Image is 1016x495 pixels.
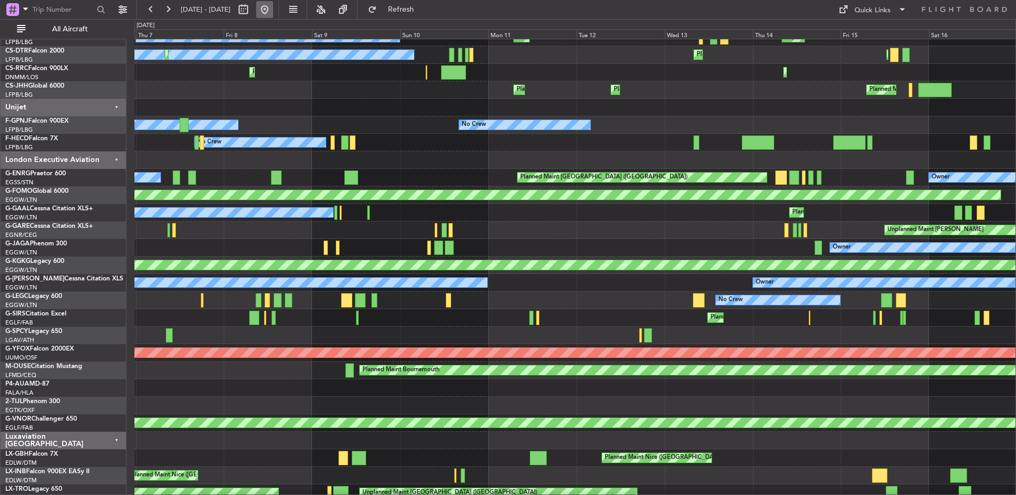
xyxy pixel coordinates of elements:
[5,231,37,239] a: EGNR/CEG
[5,468,26,475] span: LX-INB
[854,5,891,16] div: Quick Links
[932,169,950,185] div: Owner
[718,292,743,308] div: No Crew
[5,170,66,177] a: G-ENRGPraetor 600
[665,29,753,39] div: Wed 13
[5,206,30,212] span: G-GAAL
[5,328,62,335] a: G-SPCYLegacy 650
[520,169,688,185] div: Planned Maint [GEOGRAPHIC_DATA] ([GEOGRAPHIC_DATA])
[5,276,123,282] a: G-[PERSON_NAME]Cessna Citation XLS
[5,249,37,257] a: EGGW/LTN
[5,83,28,89] span: CS-JHH
[887,222,984,238] div: Unplanned Maint [PERSON_NAME]
[5,83,64,89] a: CS-JHHGlobal 6000
[756,275,774,291] div: Owner
[379,6,424,13] span: Refresh
[5,346,74,352] a: G-YFOXFalcon 2000EX
[5,56,33,64] a: LFPB/LBG
[252,64,390,80] div: Planned Maint Larnaca ([GEOGRAPHIC_DATA] Intl)
[5,451,58,457] a: LX-GBHFalcon 7X
[710,310,878,326] div: Planned Maint [GEOGRAPHIC_DATA] ([GEOGRAPHIC_DATA])
[833,240,851,255] div: Owner
[5,311,66,317] a: G-SIRSCitation Excel
[5,118,69,124] a: F-GPNJFalcon 900EX
[5,398,23,405] span: 2-TIJL
[5,38,33,46] a: LFPB/LBG
[5,389,33,397] a: FALA/HLA
[5,48,28,54] span: CS-DTR
[5,143,33,151] a: LFPB/LBG
[5,266,37,274] a: EGGW/LTN
[5,293,62,300] a: G-LEGCLegacy 600
[5,398,60,405] a: 2-TIJLPhenom 300
[841,29,929,39] div: Fri 15
[5,336,34,344] a: LGAV/ATH
[753,29,841,39] div: Thu 14
[5,476,37,484] a: EDLW/DTM
[5,241,30,247] span: G-JAGA
[5,416,31,422] span: G-VNOR
[614,82,781,98] div: Planned Maint [GEOGRAPHIC_DATA] ([GEOGRAPHIC_DATA])
[5,363,82,370] a: M-OUSECitation Mustang
[5,346,30,352] span: G-YFOX
[5,354,37,362] a: UUMO/OSF
[5,293,28,300] span: G-LEGC
[5,486,28,492] span: LX-TRO
[124,467,250,483] div: Unplanned Maint Nice ([GEOGRAPHIC_DATA])
[362,362,439,378] div: Planned Maint Bournemouth
[5,170,30,177] span: G-ENRG
[605,450,723,466] div: Planned Maint Nice ([GEOGRAPHIC_DATA])
[697,47,751,63] div: Planned Maint Sofia
[12,21,115,38] button: All Aircraft
[5,468,89,475] a: LX-INBFalcon 900EX EASy II
[5,206,93,212] a: G-GAALCessna Citation XLS+
[363,1,427,18] button: Refresh
[5,135,29,142] span: F-HECD
[577,29,665,39] div: Tue 12
[5,284,37,292] a: EGGW/LTN
[488,29,577,39] div: Mon 11
[5,371,36,379] a: LFMD/CEQ
[5,118,28,124] span: F-GPNJ
[5,126,33,134] a: LFPB/LBG
[517,82,684,98] div: Planned Maint [GEOGRAPHIC_DATA] ([GEOGRAPHIC_DATA])
[400,29,488,39] div: Sun 10
[833,1,912,18] button: Quick Links
[5,328,28,335] span: G-SPCY
[5,91,33,99] a: LFPB/LBG
[5,424,33,432] a: EGLF/FAB
[5,135,58,142] a: F-HECDFalcon 7X
[5,416,77,422] a: G-VNORChallenger 650
[224,29,312,39] div: Fri 8
[5,223,30,229] span: G-GARE
[5,301,37,309] a: EGGW/LTN
[5,486,62,492] a: LX-TROLegacy 650
[5,65,28,72] span: CS-RRC
[5,381,29,387] span: P4-AUA
[181,5,231,14] span: [DATE] - [DATE]
[792,204,831,220] div: Planned Maint
[5,319,33,327] a: EGLF/FAB
[5,178,33,186] a: EGSS/STN
[5,459,37,467] a: EDLW/DTM
[5,73,38,81] a: DNMM/LOS
[28,25,112,33] span: All Aircraft
[5,406,35,414] a: EGTK/OXF
[168,47,222,63] div: Planned Maint Sofia
[5,48,64,54] a: CS-DTRFalcon 2000
[5,188,69,194] a: G-FOMOGlobal 6000
[462,117,486,133] div: No Crew
[5,65,68,72] a: CS-RRCFalcon 900LX
[5,258,30,264] span: G-KGKG
[5,311,26,317] span: G-SIRS
[5,381,49,387] a: P4-AUAMD-87
[5,196,37,204] a: EGGW/LTN
[5,241,67,247] a: G-JAGAPhenom 300
[32,2,94,18] input: Trip Number
[197,134,222,150] div: No Crew
[5,451,29,457] span: LX-GBH
[5,223,93,229] a: G-GARECessna Citation XLS+
[5,214,37,221] a: EGGW/LTN
[137,21,155,30] div: [DATE]
[5,276,64,282] span: G-[PERSON_NAME]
